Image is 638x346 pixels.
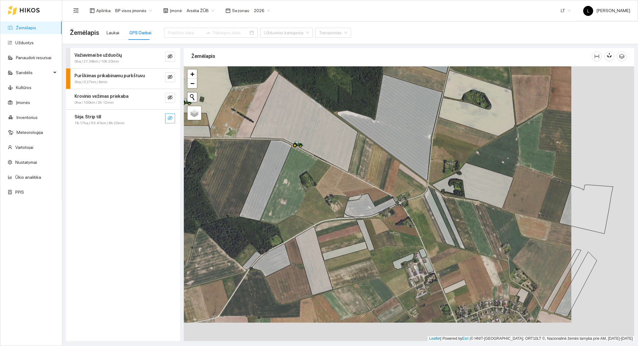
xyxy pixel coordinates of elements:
a: Esri [462,336,469,341]
span: LT [561,6,571,15]
div: Krovinio vežimas priekaba0ha / 100km / 3h 12mineye-invisible [66,89,180,109]
button: column-width [592,51,602,61]
strong: Važiavimai be užduočių [74,53,122,58]
strong: Krovinio vežimas priekaba [74,94,128,99]
div: Purškimas prikabinamu purkštuvu0ha / 0.27km / 6mineye-invisible [66,69,180,89]
a: Nustatymai [15,160,37,165]
span: Aplinka : [96,7,112,14]
span: to [206,30,211,35]
span: Žemėlapis [70,28,99,38]
a: Layers [188,106,201,120]
span: column-width [592,54,602,59]
span: 2026 [254,6,270,15]
span: Sandėlis [16,66,51,79]
span: BP visos įmonės [115,6,152,15]
div: GPS Darbai [129,29,151,36]
a: Vartotojai [15,145,33,150]
div: Važiavimai be užduočių0ha / 21.38km / 10h 20mineye-invisible [66,48,180,68]
span: Arsėta ŽŪB [187,6,214,15]
button: eye-invisible [165,113,175,123]
span: eye-invisible [168,116,173,121]
span: 0ha / 21.38km / 10h 20min [74,59,119,64]
div: Žemėlapis [191,47,592,65]
a: PPIS [15,190,24,195]
button: menu-fold [70,4,82,17]
span: | [470,336,471,341]
span: eye-invisible [168,54,173,60]
span: − [190,79,194,87]
a: Zoom in [188,69,197,79]
strong: Sėja. Strip till [74,114,101,119]
button: eye-invisible [165,72,175,82]
input: Pradžios data [168,29,203,36]
a: Kultūros [16,85,31,90]
a: Meteorologija [17,130,43,135]
span: L [587,6,589,16]
div: Laukai [107,29,119,36]
div: | Powered by © HNIT-[GEOGRAPHIC_DATA]; ORT10LT ©, Nacionalinė žemės tarnyba prie AM, [DATE]-[DATE] [428,336,634,341]
a: Įmonės [16,100,30,105]
span: 0ha / 100km / 3h 12min [74,100,114,106]
span: menu-fold [73,8,79,13]
a: Ūkio analitika [15,175,41,180]
span: swap-right [206,30,211,35]
a: Leaflet [429,336,440,341]
button: eye-invisible [165,52,175,62]
a: Panaudoti resursai [16,55,51,60]
span: calendar [226,8,231,13]
span: layout [90,8,95,13]
button: Initiate a new search [188,92,197,102]
a: Inventorius [17,115,38,120]
input: Pabaigos data [213,29,248,36]
span: shop [163,8,168,13]
span: 16.17ha / 53.41km / 6h 20min [74,120,125,126]
button: eye-invisible [165,93,175,103]
a: Zoom out [188,79,197,88]
span: [PERSON_NAME] [583,8,630,13]
strong: Purškimas prikabinamu purkštuvu [74,73,145,78]
a: Žemėlapis [16,25,36,30]
span: 0ha / 0.27km / 6min [74,79,107,85]
span: Sezonas : [232,7,250,14]
span: Įmonė : [170,7,183,14]
span: eye-invisible [168,74,173,80]
span: eye-invisible [168,95,173,101]
div: Sėja. Strip till16.17ha / 53.41km / 6h 20mineye-invisible [66,110,180,130]
a: Užduotys [15,40,34,45]
span: + [190,70,194,78]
